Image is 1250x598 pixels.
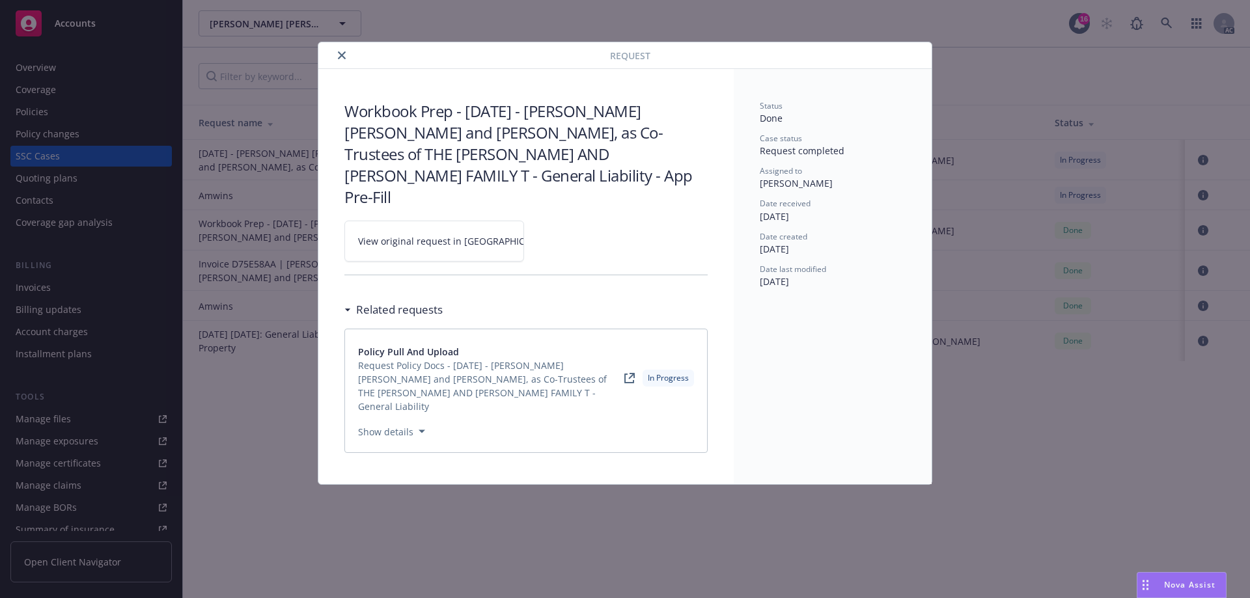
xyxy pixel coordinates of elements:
span: [DATE] [760,210,789,223]
span: Assigned to [760,165,802,176]
span: Done [760,112,783,124]
button: Nova Assist [1137,572,1227,598]
span: Case status [760,133,802,144]
div: Drag to move [1137,573,1154,597]
span: Status [760,100,783,111]
span: [PERSON_NAME] [760,177,833,189]
span: Request completed [760,144,844,157]
span: [DATE] [760,243,789,255]
span: Request [610,49,650,62]
span: In Progress [648,372,689,384]
span: Nova Assist [1164,579,1215,590]
div: Related requests [344,301,443,318]
span: Date last modified [760,264,826,275]
a: View original request in [GEOGRAPHIC_DATA] [344,221,524,262]
span: Date received [760,198,811,209]
span: Date created [760,231,807,242]
button: Show details [353,424,430,439]
a: Policy Pull And Upload [358,345,624,359]
span: Request Policy Docs - [DATE] - [PERSON_NAME] [PERSON_NAME] and [PERSON_NAME], as Co-Trustees of T... [358,359,624,413]
h3: Related requests [356,301,443,318]
h3: Workbook Prep - [DATE] - [PERSON_NAME] [PERSON_NAME] and [PERSON_NAME], as Co-Trustees of THE [PE... [344,100,708,208]
span: [DATE] [760,275,789,288]
span: View original request in [GEOGRAPHIC_DATA] [358,234,555,248]
button: close [334,48,350,63]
